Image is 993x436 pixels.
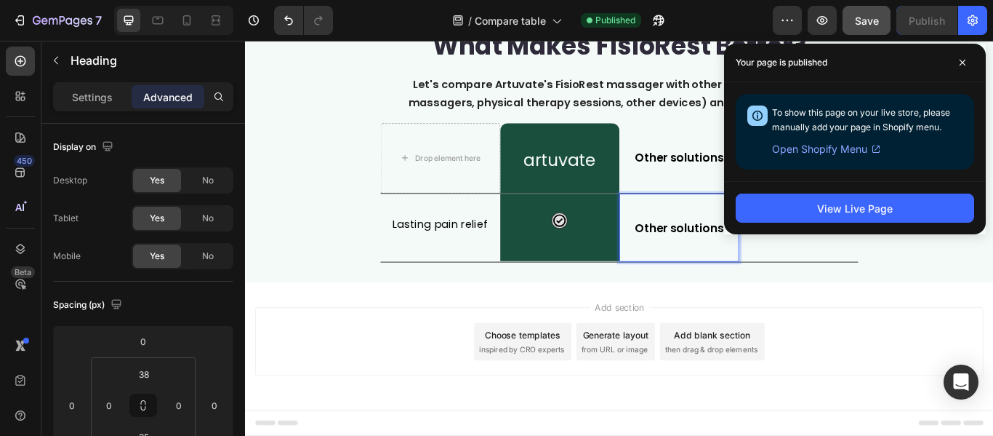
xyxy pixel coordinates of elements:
span: No [202,250,214,263]
div: Drop element here [198,131,275,143]
h2: Meds [576,124,715,150]
button: Publish [896,6,957,35]
button: 7 [6,6,108,35]
p: Settings [72,90,113,105]
p: 7 [95,12,102,29]
p: Your page is published [736,55,827,70]
span: Yes [150,174,164,187]
h2: Meds [576,206,715,232]
h2: artuvate [309,118,425,160]
button: Save [843,6,891,35]
div: Spacing (px) [53,296,125,315]
span: Open Shopify Menu [772,140,867,158]
h2: Rich Text Editor. Editing area: main [158,202,297,226]
div: Add blank section [500,336,589,351]
input: 0px [98,395,120,416]
span: inspired by CRO experts [273,354,372,367]
input: 38px [129,363,158,385]
p: Other solutions [438,207,574,231]
p: Advanced [143,90,193,105]
div: 450 [14,155,35,167]
div: Generate layout [394,336,470,351]
div: Tablet [53,212,79,225]
input: 0 [204,395,225,416]
div: Undo/Redo [274,6,333,35]
div: Choose templates [280,336,368,351]
input: 0 [61,395,83,416]
span: Yes [150,212,164,225]
span: No [202,174,214,187]
input: 0 [129,330,158,352]
div: View Live Page [817,201,893,216]
p: Lasting pain relief [159,203,296,225]
button: View Live Page [736,194,974,223]
span: Let's compare Artuvate's FisioRest massager with other solutions (such as massagers, physical the... [190,42,683,81]
h2: Rich Text Editor. Editing area: main [436,206,576,232]
input: 0px [168,395,190,416]
div: Desktop [53,174,87,187]
div: Publish [909,13,945,28]
span: Compare table [475,13,546,28]
span: No [202,212,214,225]
p: Heading [71,52,228,69]
div: Mobile [53,250,81,263]
span: Save [855,15,879,27]
div: Beta [11,266,35,278]
iframe: Design area [245,41,993,436]
span: from URL or image [392,354,470,367]
div: Display on [53,138,116,157]
span: Add section [402,303,471,318]
h2: Other solutions [436,124,576,150]
span: then drag & drop elements [489,354,598,367]
span: To show this page on your live store, please manually add your page in Shopify menu. [772,107,950,132]
span: / [468,13,472,28]
span: Published [595,14,635,27]
span: Yes [150,250,164,263]
div: Open Intercom Messenger [944,365,978,400]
